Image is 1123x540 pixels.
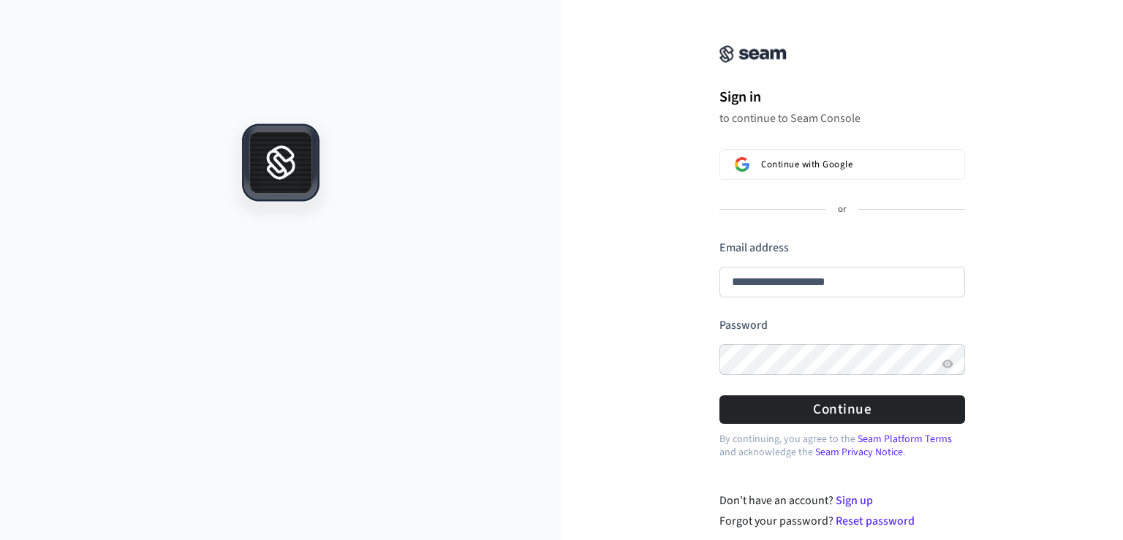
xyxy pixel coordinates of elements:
a: Seam Privacy Notice [815,445,903,460]
label: Password [719,317,768,333]
p: By continuing, you agree to the and acknowledge the . [719,433,965,459]
div: Don't have an account? [719,492,966,509]
p: or [838,203,847,216]
button: Sign in with GoogleContinue with Google [719,149,965,180]
a: Seam Platform Terms [858,432,952,446]
button: Show password [939,355,956,373]
a: Reset password [836,513,915,529]
button: Continue [719,395,965,424]
img: Sign in with Google [735,157,749,172]
label: Email address [719,240,789,256]
span: Continue with Google [761,159,852,170]
div: Forgot your password? [719,512,966,530]
p: to continue to Seam Console [719,111,965,126]
img: Seam Console [719,45,787,63]
a: Sign up [836,493,873,509]
h1: Sign in [719,86,965,108]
